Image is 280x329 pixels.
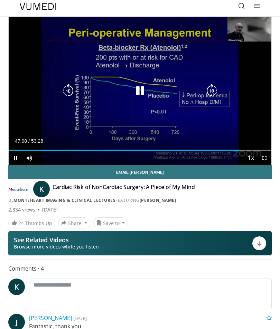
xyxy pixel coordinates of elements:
[244,151,258,165] button: Playback Rate
[58,217,90,228] button: Share
[14,243,99,250] span: Browse more videos while you listen
[73,315,87,321] small: [DATE]
[13,197,115,203] a: MonteHeart Imaging & Clinical Lectures
[53,184,195,195] h4: Cardiac Risk of NonCardiac Surgery: A Piece of My Mind
[8,197,272,204] div: By FEATURING
[8,218,55,228] a: 24 Thumbs Up
[15,138,27,144] span: 47:08
[22,151,36,165] button: Mute
[93,217,128,228] button: Save to
[8,231,272,255] button: See Related Videos Browse more videos while you listen
[14,236,99,243] p: See Related Videos
[31,138,43,144] span: 53:28
[8,279,25,295] a: K
[9,17,271,165] video-js: Video Player
[8,165,272,179] a: Email [PERSON_NAME]
[9,150,271,151] div: Progress Bar
[28,138,30,144] span: /
[8,206,35,213] span: 2,834 views
[258,151,271,165] button: Fullscreen
[33,181,50,197] a: K
[18,220,24,226] span: 24
[9,151,22,165] button: Pause
[8,184,28,195] img: MonteHeart Imaging & Clinical Lectures
[29,314,72,322] a: [PERSON_NAME]
[20,3,56,10] img: VuMedi Logo
[8,264,272,273] span: Comments 4
[42,206,58,213] div: [DATE]
[140,197,176,203] a: [PERSON_NAME]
